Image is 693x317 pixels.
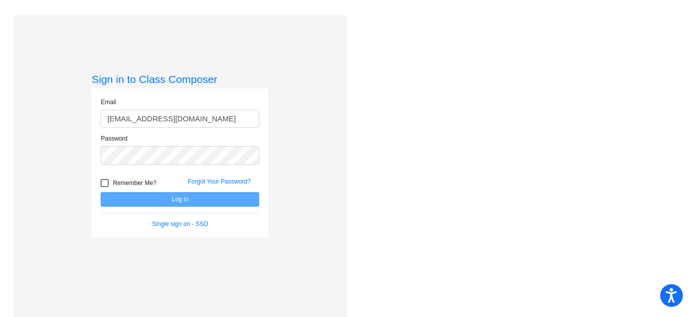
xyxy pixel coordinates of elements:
[101,98,116,107] label: Email
[91,73,268,85] h3: Sign in to Class Composer
[101,134,127,143] label: Password
[188,178,251,185] a: Forgot Your Password?
[113,177,156,189] span: Remember Me?
[152,220,208,228] a: Single sign on - SSO
[101,192,259,207] button: Log In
